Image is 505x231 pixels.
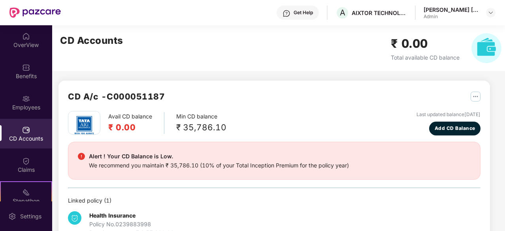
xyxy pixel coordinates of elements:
div: AIXTOR TECHNOLOGIES LLP [352,9,407,17]
div: Last updated balance [DATE] [416,111,481,118]
img: svg+xml;base64,PHN2ZyBpZD0iRGFuZ2VyX2FsZXJ0IiBkYXRhLW5hbWU9IkRhbmdlciBhbGVydCIgeG1sbnM9Imh0dHA6Ly... [78,153,85,160]
img: svg+xml;base64,PHN2ZyBpZD0iSGVscC0zMngzMiIgeG1sbnM9Imh0dHA6Ly93d3cudzMub3JnLzIwMDAvc3ZnIiB3aWR0aD... [283,9,290,17]
div: Policy No. 0239883998 [89,220,174,229]
span: A [340,8,345,17]
div: Settings [18,212,44,220]
div: ₹ 35,786.10 [176,121,226,134]
img: svg+xml;base64,PHN2ZyBpZD0iQmVuZWZpdHMiIHhtbG5zPSJodHRwOi8vd3d3LnczLm9yZy8yMDAwL3N2ZyIgd2lkdGg9Ij... [22,64,30,71]
span: Add CD Balance [435,125,475,132]
img: svg+xml;base64,PHN2ZyB4bWxucz0iaHR0cDovL3d3dy53My5vcmcvMjAwMC9zdmciIHdpZHRoPSIyNSIgaGVpZ2h0PSIyNS... [471,92,481,101]
img: svg+xml;base64,PHN2ZyBpZD0iQ2xhaW0iIHhtbG5zPSJodHRwOi8vd3d3LnczLm9yZy8yMDAwL3N2ZyIgd2lkdGg9IjIwIi... [22,157,30,165]
button: Add CD Balance [429,122,481,135]
div: [PERSON_NAME] [PERSON_NAME] [424,6,479,13]
img: tatag.png [70,111,98,139]
h2: CD A/c - C000051187 [68,90,165,103]
h2: ₹ 0.00 [391,34,460,53]
img: New Pazcare Logo [9,8,61,18]
span: Total available CD balance [391,54,460,61]
div: Linked policy ( 1 ) [68,196,481,205]
b: Health Insurance [89,212,136,219]
h2: CD Accounts [60,33,123,48]
img: svg+xml;base64,PHN2ZyBpZD0iRHJvcGRvd24tMzJ4MzIiIHhtbG5zPSJodHRwOi8vd3d3LnczLm9yZy8yMDAwL3N2ZyIgd2... [488,9,494,16]
img: svg+xml;base64,PHN2ZyB4bWxucz0iaHR0cDovL3d3dy53My5vcmcvMjAwMC9zdmciIHdpZHRoPSIyMSIgaGVpZ2h0PSIyMC... [22,188,30,196]
div: Get Help [294,9,313,16]
div: Min CD balance [176,112,226,134]
h2: ₹ 0.00 [108,121,152,134]
img: svg+xml;base64,PHN2ZyBpZD0iRW1wbG95ZWVzIiB4bWxucz0iaHR0cDovL3d3dy53My5vcmcvMjAwMC9zdmciIHdpZHRoPS... [22,95,30,103]
div: Admin [424,13,479,20]
img: svg+xml;base64,PHN2ZyBpZD0iSG9tZSIgeG1sbnM9Imh0dHA6Ly93d3cudzMub3JnLzIwMDAvc3ZnIiB3aWR0aD0iMjAiIG... [22,32,30,40]
div: Avail CD balance [108,112,164,134]
img: svg+xml;base64,PHN2ZyB4bWxucz0iaHR0cDovL3d3dy53My5vcmcvMjAwMC9zdmciIHdpZHRoPSIzNCIgaGVpZ2h0PSIzNC... [68,211,81,225]
img: svg+xml;base64,PHN2ZyB4bWxucz0iaHR0cDovL3d3dy53My5vcmcvMjAwMC9zdmciIHhtbG5zOnhsaW5rPSJodHRwOi8vd3... [471,33,501,63]
div: Alert ! Your CD Balance is Low. [89,152,349,161]
div: We recommend you maintain ₹ 35,786.10 (10% of your Total Inception Premium for the policy year) [89,161,349,170]
div: Stepathon [1,197,51,205]
img: svg+xml;base64,PHN2ZyBpZD0iU2V0dGluZy0yMHgyMCIgeG1sbnM9Imh0dHA6Ly93d3cudzMub3JnLzIwMDAvc3ZnIiB3aW... [8,212,16,220]
img: svg+xml;base64,PHN2ZyBpZD0iQ0RfQWNjb3VudHMiIGRhdGEtbmFtZT0iQ0QgQWNjb3VudHMiIHhtbG5zPSJodHRwOi8vd3... [22,126,30,134]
